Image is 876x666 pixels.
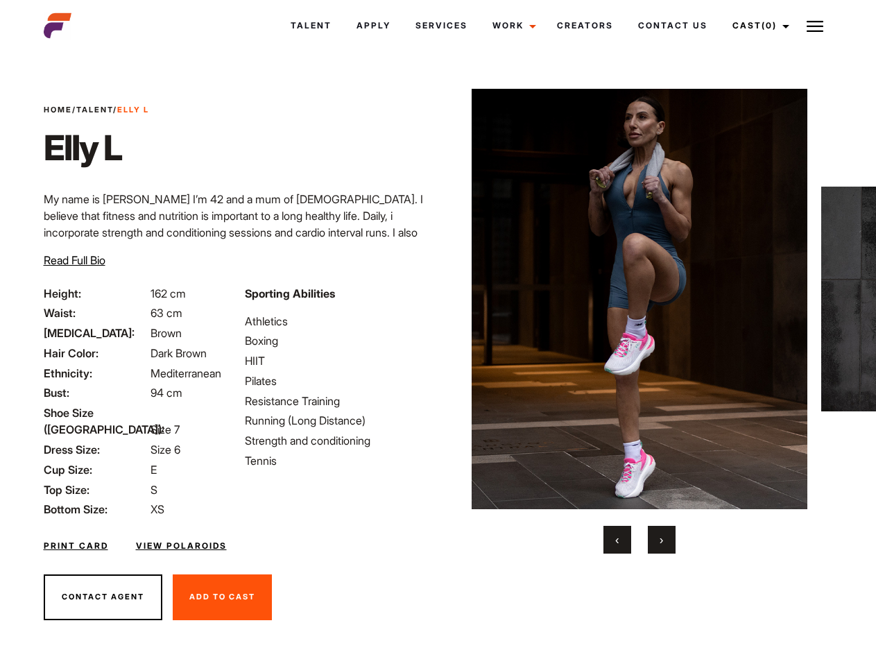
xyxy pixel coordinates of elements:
li: Running (Long Distance) [245,412,429,429]
span: Size 6 [151,443,180,456]
li: Pilates [245,373,429,389]
span: Dress Size: [44,441,148,458]
img: cropped-aefm-brand-fav-22-square.png [44,12,71,40]
span: 162 cm [151,287,186,300]
li: Boxing [245,332,429,349]
span: Bust: [44,384,148,401]
span: Cup Size: [44,461,148,478]
a: Talent [76,105,113,114]
strong: Sporting Abilities [245,287,335,300]
span: S [151,483,157,497]
li: Tennis [245,452,429,469]
span: 94 cm [151,386,182,400]
li: Resistance Training [245,393,429,409]
span: Bottom Size: [44,501,148,518]
span: Shoe Size ([GEOGRAPHIC_DATA]): [44,404,148,438]
span: Add To Cast [189,592,255,601]
a: Services [403,7,480,44]
span: Ethnicity: [44,365,148,382]
span: Height: [44,285,148,302]
a: Print Card [44,540,108,552]
span: Waist: [44,305,148,321]
strong: Elly L [117,105,149,114]
li: Athletics [245,313,429,330]
button: Read Full Bio [44,252,105,268]
span: Next [660,533,663,547]
span: Brown [151,326,182,340]
span: Hair Color: [44,345,148,361]
span: Top Size: [44,481,148,498]
li: HIIT [245,352,429,369]
span: 63 cm [151,306,182,320]
button: Add To Cast [173,574,272,620]
h1: Elly L [44,127,149,169]
span: Mediterranean [151,366,221,380]
span: / / [44,104,149,116]
img: Burger icon [807,18,823,35]
a: Work [480,7,544,44]
li: Strength and conditioning [245,432,429,449]
span: [MEDICAL_DATA]: [44,325,148,341]
a: Talent [278,7,344,44]
a: Apply [344,7,403,44]
a: Home [44,105,72,114]
span: (0) [762,20,777,31]
button: Contact Agent [44,574,162,620]
span: XS [151,502,164,516]
span: Previous [615,533,619,547]
span: E [151,463,157,477]
span: Read Full Bio [44,253,105,267]
a: View Polaroids [136,540,227,552]
a: Creators [544,7,626,44]
a: Cast(0) [720,7,798,44]
a: Contact Us [626,7,720,44]
p: My name is [PERSON_NAME] I’m 42 and a mum of [DEMOGRAPHIC_DATA]. I believe that fitness and nutri... [44,191,430,307]
span: Size 7 [151,422,180,436]
span: Dark Brown [151,346,207,360]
